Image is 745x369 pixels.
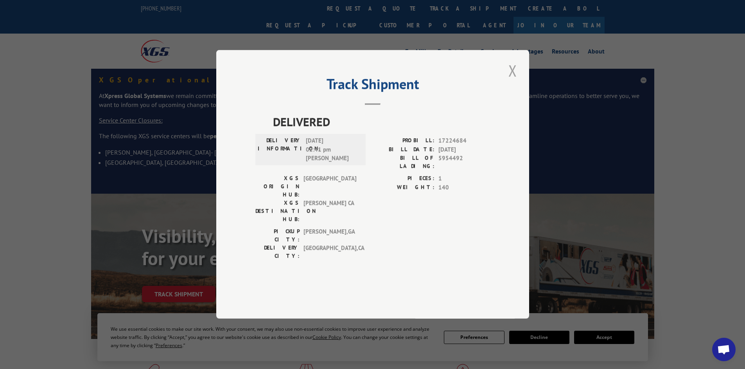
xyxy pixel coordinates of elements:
[255,244,300,260] label: DELIVERY CITY:
[255,175,300,199] label: XGS ORIGIN HUB:
[373,145,434,154] label: BILL DATE:
[438,145,490,154] span: [DATE]
[438,175,490,184] span: 1
[273,113,490,131] span: DELIVERED
[438,154,490,171] span: 5954492
[258,137,302,163] label: DELIVERY INFORMATION:
[255,78,490,93] h2: Track Shipment
[303,199,356,224] span: [PERSON_NAME] CA
[373,154,434,171] label: BILL OF LADING:
[373,175,434,184] label: PIECES:
[712,338,736,361] a: Open chat
[373,137,434,146] label: PROBILL:
[373,183,434,192] label: WEIGHT:
[438,183,490,192] span: 140
[255,199,300,224] label: XGS DESTINATION HUB:
[303,175,356,199] span: [GEOGRAPHIC_DATA]
[438,137,490,146] span: 17224684
[506,60,519,81] button: Close modal
[303,228,356,244] span: [PERSON_NAME] , GA
[306,137,359,163] span: [DATE] 02:41 pm [PERSON_NAME]
[303,244,356,260] span: [GEOGRAPHIC_DATA] , CA
[255,228,300,244] label: PICKUP CITY:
